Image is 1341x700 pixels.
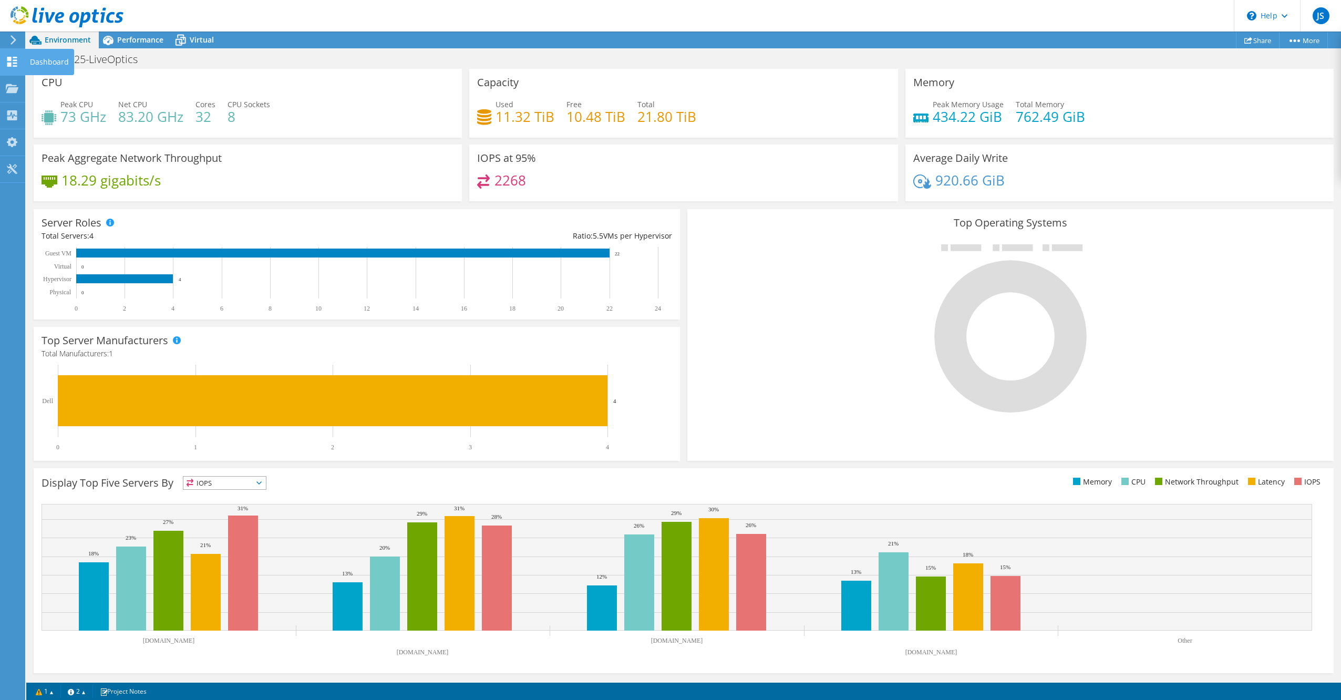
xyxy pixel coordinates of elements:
[171,305,174,312] text: 4
[92,685,154,698] a: Project Notes
[42,348,672,359] h4: Total Manufacturers:
[477,77,519,88] h3: Capacity
[228,99,270,109] span: CPU Sockets
[238,505,248,511] text: 31%
[42,152,222,164] h3: Peak Aggregate Network Throughput
[412,305,419,312] text: 14
[671,510,682,516] text: 29%
[1247,11,1256,20] svg: \n
[913,77,954,88] h3: Memory
[615,251,620,256] text: 22
[89,231,94,241] span: 4
[49,289,71,296] text: Physical
[143,637,195,644] text: [DOMAIN_NAME]
[634,522,644,529] text: 26%
[613,398,616,404] text: 4
[43,275,71,283] text: Hypervisor
[34,54,154,65] h1: FWM2025-LiveOptics
[558,305,564,312] text: 20
[54,263,72,270] text: Virtual
[61,174,161,186] h4: 18.29 gigabits/s
[195,99,215,109] span: Cores
[194,444,197,451] text: 1
[454,505,465,511] text: 31%
[117,35,163,45] span: Performance
[42,397,53,405] text: Dell
[491,513,502,520] text: 28%
[364,305,370,312] text: 12
[1236,32,1280,48] a: Share
[469,444,472,451] text: 3
[1313,7,1329,24] span: JS
[417,510,427,517] text: 29%
[746,522,756,528] text: 26%
[163,519,173,525] text: 27%
[606,444,609,451] text: 4
[200,542,211,548] text: 21%
[190,35,214,45] span: Virtual
[496,99,513,109] span: Used
[60,111,106,122] h4: 73 GHz
[109,348,113,358] span: 1
[118,99,147,109] span: Net CPU
[42,217,101,229] h3: Server Roles
[606,305,613,312] text: 22
[81,264,84,270] text: 0
[56,444,59,451] text: 0
[963,551,973,558] text: 18%
[494,174,526,186] h4: 2268
[88,550,99,557] text: 18%
[1016,111,1085,122] h4: 762.49 GiB
[888,540,899,547] text: 21%
[179,277,181,282] text: 4
[81,290,84,295] text: 0
[397,648,449,656] text: [DOMAIN_NAME]
[925,564,936,571] text: 15%
[60,685,93,698] a: 2
[905,648,957,656] text: [DOMAIN_NAME]
[851,569,861,575] text: 13%
[935,174,1005,186] h4: 920.66 GiB
[461,305,467,312] text: 16
[933,99,1004,109] span: Peak Memory Usage
[28,685,61,698] a: 1
[118,111,183,122] h4: 83.20 GHz
[637,99,655,109] span: Total
[655,305,661,312] text: 24
[1292,476,1321,488] li: IOPS
[357,230,672,242] div: Ratio: VMs per Hypervisor
[496,111,554,122] h4: 11.32 TiB
[566,99,582,109] span: Free
[1016,99,1064,109] span: Total Memory
[331,444,334,451] text: 2
[126,534,136,541] text: 23%
[695,217,1326,229] h3: Top Operating Systems
[509,305,515,312] text: 18
[1070,476,1112,488] li: Memory
[220,305,223,312] text: 6
[593,231,603,241] span: 5.5
[708,506,719,512] text: 30%
[25,49,74,75] div: Dashboard
[342,570,353,577] text: 13%
[45,250,71,257] text: Guest VM
[596,573,607,580] text: 12%
[1119,476,1146,488] li: CPU
[123,305,126,312] text: 2
[477,152,536,164] h3: IOPS at 95%
[42,77,63,88] h3: CPU
[60,99,93,109] span: Peak CPU
[913,152,1008,164] h3: Average Daily Write
[1000,564,1010,570] text: 15%
[379,544,390,551] text: 20%
[42,230,357,242] div: Total Servers:
[45,35,91,45] span: Environment
[1279,32,1328,48] a: More
[566,111,625,122] h4: 10.48 TiB
[42,335,168,346] h3: Top Server Manufacturers
[269,305,272,312] text: 8
[315,305,322,312] text: 10
[651,637,703,644] text: [DOMAIN_NAME]
[637,111,696,122] h4: 21.80 TiB
[75,305,78,312] text: 0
